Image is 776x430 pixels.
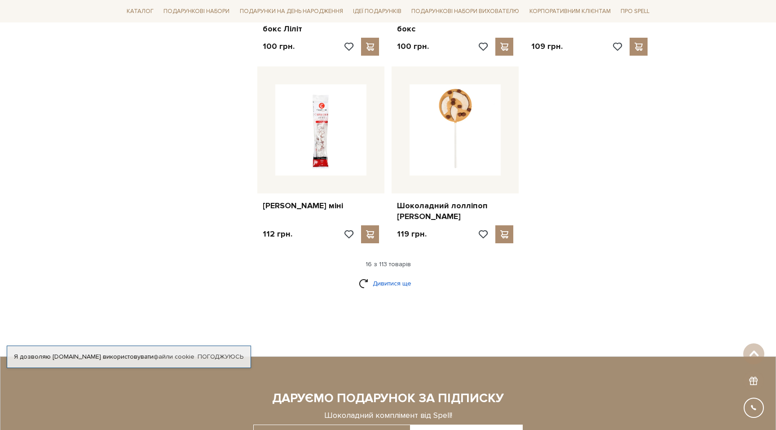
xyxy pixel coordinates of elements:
[7,353,251,361] div: Я дозволяю [DOMAIN_NAME] використовувати
[263,13,379,35] a: Малий білий подарунковий бокс Ліліт
[160,4,233,18] a: Подарункові набори
[397,13,513,35] a: Малий чорний святковий бокс
[154,353,194,360] a: файли cookie
[123,4,157,18] a: Каталог
[119,260,657,268] div: 16 з 113 товарів
[408,4,523,19] a: Подарункові набори вихователю
[531,41,563,52] p: 109 грн.
[617,4,653,18] a: Про Spell
[397,41,429,52] p: 100 грн.
[526,4,614,19] a: Корпоративним клієнтам
[397,229,427,239] p: 119 грн.
[198,353,243,361] a: Погоджуюсь
[397,201,513,222] a: Шоколадний лолліпоп [PERSON_NAME]
[263,229,292,239] p: 112 грн.
[263,41,295,52] p: 100 грн.
[359,276,417,291] a: Дивитися ще
[275,84,366,176] img: Ковбаса Фует міні
[349,4,405,18] a: Ідеї подарунків
[236,4,347,18] a: Подарунки на День народження
[263,201,379,211] a: [PERSON_NAME] міні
